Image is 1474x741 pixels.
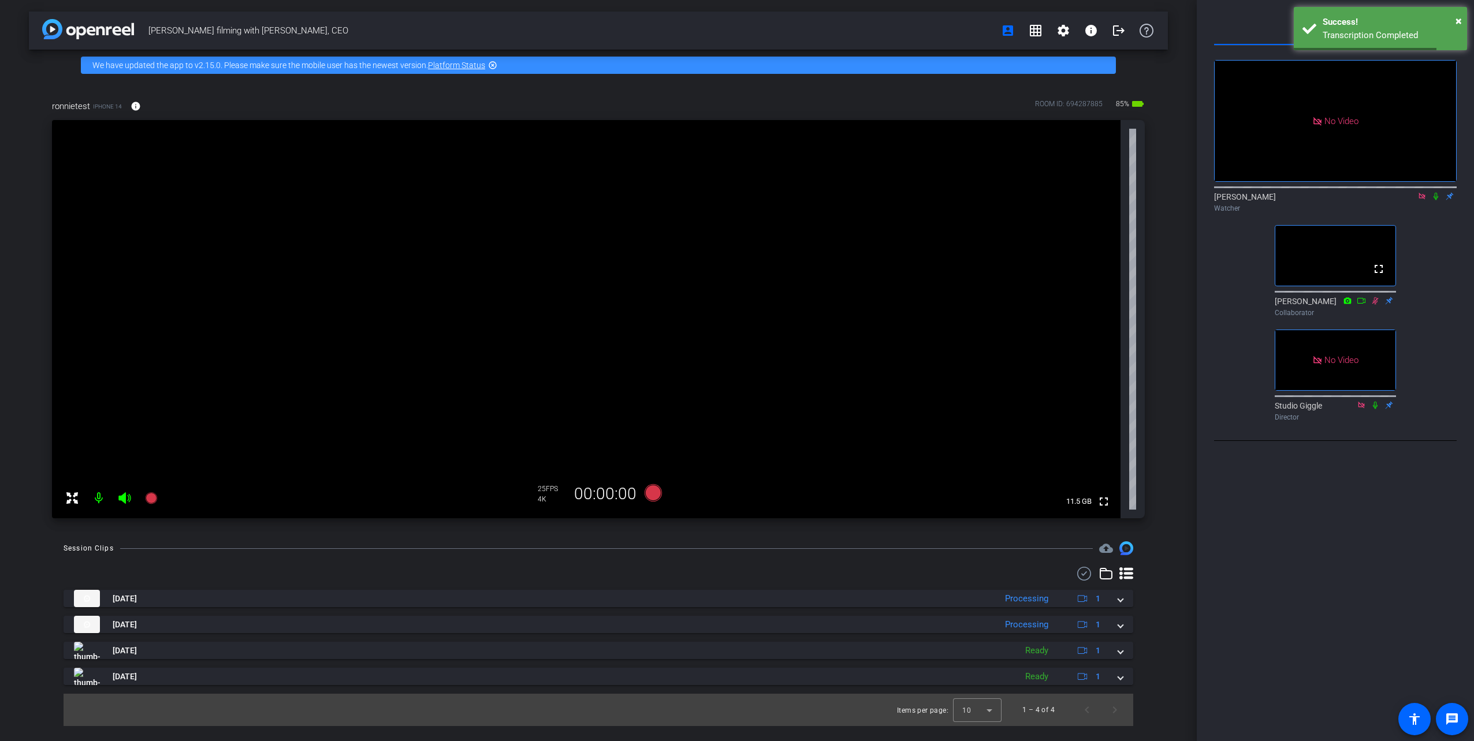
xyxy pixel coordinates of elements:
span: 85% [1114,95,1131,113]
div: Success! [1323,16,1458,29]
button: Previous page [1073,696,1101,724]
div: 4K [538,495,567,504]
img: thumb-nail [74,668,100,685]
div: Director [1275,412,1396,422]
span: [DATE] [113,671,137,683]
mat-expansion-panel-header: thumb-nail[DATE]Processing1 [64,590,1133,607]
mat-expansion-panel-header: thumb-nail[DATE]Ready1 [64,668,1133,685]
span: No Video [1324,115,1358,126]
button: Next page [1101,696,1129,724]
span: FPS [546,485,558,493]
mat-icon: fullscreen [1372,262,1386,276]
mat-icon: info [1084,24,1098,38]
div: [PERSON_NAME] [1214,191,1457,214]
div: 25 [538,484,567,493]
mat-icon: accessibility [1408,712,1421,726]
span: No Video [1324,354,1358,365]
img: app-logo [42,19,134,39]
img: thumb-nail [74,642,100,659]
img: Session clips [1119,541,1133,555]
div: Ready [1019,644,1054,657]
mat-icon: grid_on [1029,24,1043,38]
img: thumb-nail [74,590,100,607]
span: [PERSON_NAME] filming with [PERSON_NAME], CEO [148,19,994,42]
div: 00:00:00 [567,484,644,504]
button: Close [1456,12,1462,29]
mat-icon: account_box [1001,24,1015,38]
div: Collaborator [1275,308,1396,318]
span: × [1456,14,1462,28]
mat-icon: settings [1056,24,1070,38]
div: ROOM ID: 694287885 [1035,99,1103,115]
span: [DATE] [113,645,137,657]
a: Platform Status [428,61,485,70]
div: Watcher [1214,203,1457,214]
mat-expansion-panel-header: thumb-nail[DATE]Ready1 [64,642,1133,659]
mat-expansion-panel-header: thumb-nail[DATE]Processing1 [64,616,1133,633]
div: [PERSON_NAME] [1275,295,1396,318]
div: We have updated the app to v2.15.0. Please make sure the mobile user has the newest version. [81,57,1116,74]
span: iPhone 14 [93,102,122,111]
span: 1 [1096,619,1100,631]
div: Items per page: [897,705,948,716]
img: thumb-nail [74,616,100,633]
mat-icon: logout [1112,24,1126,38]
mat-icon: battery_std [1131,97,1145,111]
mat-icon: fullscreen [1097,495,1111,508]
span: ronnietest [52,100,90,113]
mat-icon: cloud_upload [1099,541,1113,555]
div: Session Clips [64,542,114,554]
span: 1 [1096,671,1100,683]
span: [DATE] [113,593,137,605]
div: Studio Giggle [1275,400,1396,422]
span: 1 [1096,645,1100,657]
span: 11.5 GB [1062,495,1096,508]
span: Destinations for your clips [1099,541,1113,555]
span: [DATE] [113,619,137,631]
mat-icon: info [131,101,141,111]
mat-icon: message [1445,712,1459,726]
div: Processing [999,618,1054,631]
mat-icon: highlight_off [488,61,497,70]
div: 1 – 4 of 4 [1022,704,1055,716]
span: 1 [1096,593,1100,605]
div: Processing [999,592,1054,605]
div: Ready [1019,670,1054,683]
div: Transcription Completed [1323,29,1458,42]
